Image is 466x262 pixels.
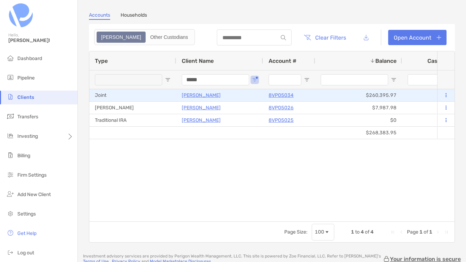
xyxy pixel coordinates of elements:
div: Zoe [97,32,145,42]
span: Type [95,58,108,64]
div: $268,383.95 [315,127,402,139]
span: Pipeline [17,75,35,81]
span: 4 [361,229,364,235]
span: [PERSON_NAME]! [8,37,73,43]
a: 8VP05025 [269,116,294,125]
span: Settings [17,211,36,217]
img: add_new_client icon [6,190,15,198]
span: 1 [429,229,432,235]
input: Client Name Filter Input [182,74,249,85]
img: get-help icon [6,229,15,237]
span: Dashboard [17,56,42,61]
img: firm-settings icon [6,170,15,179]
span: 4 [370,229,374,235]
img: transfers icon [6,112,15,120]
div: Previous Page [399,229,404,235]
button: Clear Filters [299,30,351,45]
img: billing icon [6,151,15,159]
div: $7,987.98 [315,102,402,114]
span: Balance [375,58,396,64]
span: Clients [17,94,34,100]
img: Zoe Logo [8,3,33,28]
span: to [355,229,360,235]
div: Next Page [435,229,441,235]
span: 1 [351,229,354,235]
a: 8VP05034 [269,91,294,100]
img: input icon [281,35,286,40]
span: Client Name [182,58,214,64]
img: pipeline icon [6,73,15,82]
input: Balance Filter Input [321,74,388,85]
a: Accounts [89,12,110,20]
a: 8VP05026 [269,103,294,112]
img: dashboard icon [6,54,15,62]
img: investing icon [6,132,15,140]
div: First Page [390,229,396,235]
div: segmented control [94,29,195,45]
a: [PERSON_NAME] [182,103,221,112]
button: Open Filter Menu [165,77,171,83]
span: Add New Client [17,192,51,197]
span: Page [407,229,418,235]
div: Last Page [443,229,449,235]
span: Transfers [17,114,38,120]
span: of [424,229,428,235]
div: Traditional IRA [89,114,176,126]
span: Account # [269,58,296,64]
img: clients icon [6,93,15,101]
a: Households [121,12,147,20]
span: of [365,229,369,235]
span: Investing [17,133,38,139]
div: Page Size [312,224,334,240]
span: Firm Settings [17,172,47,178]
input: Cash Available Filter Input [408,74,458,85]
div: $260,395.97 [315,89,402,101]
span: Cash Available [427,58,466,64]
div: $0 [315,114,402,126]
input: Account # Filter Input [269,74,301,85]
span: Log out [17,250,34,256]
a: [PERSON_NAME] [182,116,221,125]
span: Get Help [17,230,36,236]
span: 1 [419,229,423,235]
div: Joint [89,89,176,101]
div: Other Custodians [146,32,192,42]
div: 100 [315,229,324,235]
button: Open Filter Menu [304,77,310,83]
img: logout icon [6,248,15,256]
span: Billing [17,153,30,159]
button: Open Filter Menu [252,77,257,83]
div: [PERSON_NAME] [89,102,176,114]
img: settings icon [6,209,15,218]
div: Page Size: [284,229,308,235]
a: [PERSON_NAME] [182,91,221,100]
a: Open Account [388,30,447,45]
button: Open Filter Menu [391,77,396,83]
